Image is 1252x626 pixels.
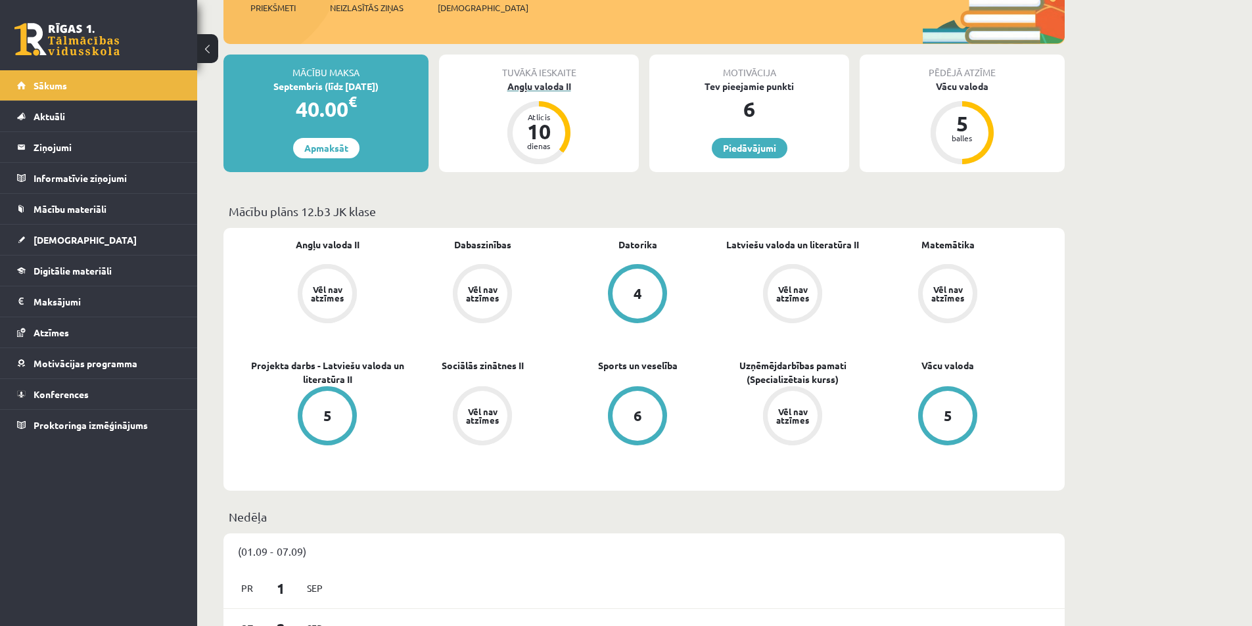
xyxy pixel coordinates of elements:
[519,121,559,142] div: 10
[229,202,1059,220] p: Mācību plāns 12.b3 JK klase
[464,407,501,424] div: Vēl nav atzīmes
[233,578,261,598] span: Pr
[223,533,1065,569] div: (01.09 - 07.09)
[309,285,346,302] div: Vēl nav atzīmes
[870,386,1025,448] a: 5
[17,163,181,193] a: Informatīvie ziņojumi
[464,285,501,302] div: Vēl nav atzīmes
[223,79,429,93] div: Septembris (līdz [DATE])
[301,578,329,598] span: Sep
[860,79,1065,166] a: Vācu valoda 5 balles
[774,285,811,302] div: Vēl nav atzīmes
[438,1,528,14] span: [DEMOGRAPHIC_DATA]
[34,234,137,246] span: [DEMOGRAPHIC_DATA]
[250,264,405,326] a: Vēl nav atzīmes
[870,264,1025,326] a: Vēl nav atzīmes
[921,359,974,372] a: Vācu valoda
[519,142,559,150] div: dienas
[405,386,560,448] a: Vēl nav atzīmes
[712,138,787,158] a: Piedāvājumi
[439,55,639,79] div: Tuvākā ieskaite
[17,101,181,131] a: Aktuāli
[598,359,678,372] a: Sports un veselība
[34,326,69,338] span: Atzīmes
[442,359,524,372] a: Sociālās zinātnes II
[649,93,849,125] div: 6
[34,265,112,277] span: Digitālie materiāli
[330,1,404,14] span: Neizlasītās ziņas
[223,93,429,125] div: 40.00
[34,357,137,369] span: Motivācijas programma
[649,79,849,93] div: Tev pieejamie punkti
[293,138,359,158] a: Apmaksāt
[34,419,148,431] span: Proktoringa izmēģinājums
[34,203,106,215] span: Mācību materiāli
[634,286,642,301] div: 4
[261,577,302,599] span: 1
[17,348,181,378] a: Motivācijas programma
[17,379,181,409] a: Konferences
[439,79,639,93] div: Angļu valoda II
[229,508,1059,525] p: Nedēļa
[34,388,89,400] span: Konferences
[17,132,181,162] a: Ziņojumi
[405,264,560,326] a: Vēl nav atzīmes
[34,132,181,162] legend: Ziņojumi
[34,79,67,91] span: Sākums
[250,359,405,386] a: Projekta darbs - Latviešu valoda un literatūra II
[17,286,181,317] a: Maksājumi
[921,238,975,252] a: Matemātika
[944,409,952,423] div: 5
[715,386,870,448] a: Vēl nav atzīmes
[715,359,870,386] a: Uzņēmējdarbības pamati (Specializētais kurss)
[34,286,181,317] legend: Maksājumi
[860,79,1065,93] div: Vācu valoda
[34,110,65,122] span: Aktuāli
[929,285,966,302] div: Vēl nav atzīmes
[17,225,181,255] a: [DEMOGRAPHIC_DATA]
[296,238,359,252] a: Angļu valoda II
[618,238,657,252] a: Datorika
[17,194,181,224] a: Mācību materiāli
[250,1,296,14] span: Priekšmeti
[323,409,332,423] div: 5
[250,386,405,448] a: 5
[14,23,120,56] a: Rīgas 1. Tālmācības vidusskola
[34,163,181,193] legend: Informatīvie ziņojumi
[634,409,642,423] div: 6
[560,386,715,448] a: 6
[942,113,982,134] div: 5
[17,70,181,101] a: Sākums
[348,92,357,111] span: €
[17,317,181,347] a: Atzīmes
[17,410,181,440] a: Proktoringa izmēģinājums
[942,134,982,142] div: balles
[454,238,511,252] a: Dabaszinības
[519,113,559,121] div: Atlicis
[860,55,1065,79] div: Pēdējā atzīme
[726,238,859,252] a: Latviešu valoda un literatūra II
[17,256,181,286] a: Digitālie materiāli
[439,79,639,166] a: Angļu valoda II Atlicis 10 dienas
[560,264,715,326] a: 4
[715,264,870,326] a: Vēl nav atzīmes
[223,55,429,79] div: Mācību maksa
[649,55,849,79] div: Motivācija
[774,407,811,424] div: Vēl nav atzīmes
